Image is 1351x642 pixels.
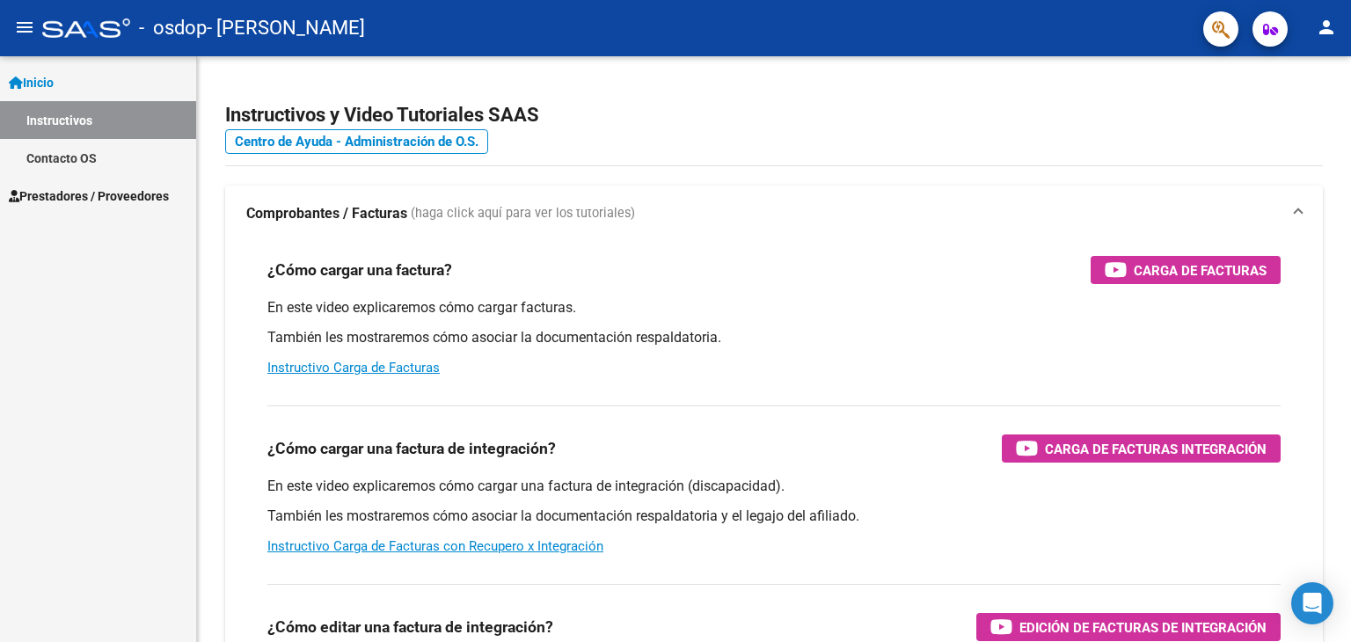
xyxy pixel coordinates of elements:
[9,186,169,206] span: Prestadores / Proveedores
[267,360,440,376] a: Instructivo Carga de Facturas
[9,73,54,92] span: Inicio
[976,613,1281,641] button: Edición de Facturas de integración
[267,477,1281,496] p: En este video explicaremos cómo cargar una factura de integración (discapacidad).
[267,507,1281,526] p: También les mostraremos cómo asociar la documentación respaldatoria y el legajo del afiliado.
[246,204,407,223] strong: Comprobantes / Facturas
[267,258,452,282] h3: ¿Cómo cargar una factura?
[225,98,1323,132] h2: Instructivos y Video Tutoriales SAAS
[207,9,365,47] span: - [PERSON_NAME]
[1019,616,1267,638] span: Edición de Facturas de integración
[267,436,556,461] h3: ¿Cómo cargar una factura de integración?
[267,615,553,639] h3: ¿Cómo editar una factura de integración?
[1002,434,1281,463] button: Carga de Facturas Integración
[267,538,603,554] a: Instructivo Carga de Facturas con Recupero x Integración
[1045,438,1267,460] span: Carga de Facturas Integración
[225,186,1323,242] mat-expansion-panel-header: Comprobantes / Facturas (haga click aquí para ver los tutoriales)
[267,328,1281,347] p: También les mostraremos cómo asociar la documentación respaldatoria.
[225,129,488,154] a: Centro de Ayuda - Administración de O.S.
[1316,17,1337,38] mat-icon: person
[1091,256,1281,284] button: Carga de Facturas
[139,9,207,47] span: - osdop
[14,17,35,38] mat-icon: menu
[411,204,635,223] span: (haga click aquí para ver los tutoriales)
[267,298,1281,317] p: En este video explicaremos cómo cargar facturas.
[1291,582,1333,624] div: Open Intercom Messenger
[1134,259,1267,281] span: Carga de Facturas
